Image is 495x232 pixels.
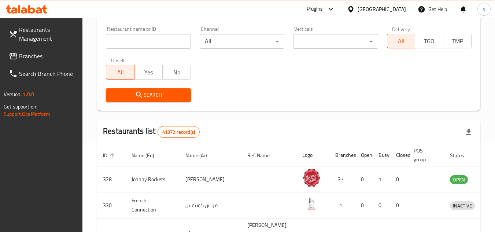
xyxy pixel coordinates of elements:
[97,166,126,192] td: 328
[450,202,475,210] span: INACTIVE
[450,176,468,184] span: OPEN
[329,192,355,218] td: 1
[373,166,390,192] td: 1
[329,166,355,192] td: 37
[390,144,408,166] th: Closed
[415,34,443,48] button: TGO
[293,34,378,49] div: ​
[443,34,472,48] button: TMP
[387,34,415,48] button: All
[112,91,185,100] span: Search
[307,5,323,14] div: Plugins
[355,144,373,166] th: Open
[390,36,413,47] span: All
[3,21,83,47] a: Restaurants Management
[446,36,469,47] span: TMP
[106,34,191,49] input: Search for restaurant name or ID..
[19,69,77,78] span: Search Branch Phone
[355,166,373,192] td: 0
[296,144,329,166] th: Logo
[200,34,284,49] div: All
[106,65,134,80] button: All
[3,47,83,65] a: Branches
[358,5,406,13] div: [GEOGRAPHIC_DATA]
[302,195,321,213] img: French Connection
[355,192,373,218] td: 0
[106,9,472,20] h2: Restaurant search
[158,129,199,136] span: 41372 record(s)
[390,192,408,218] td: 0
[185,151,217,160] span: Name (Ar)
[137,67,160,78] span: Yes
[373,144,390,166] th: Busy
[23,89,34,99] span: 1.0.0
[19,25,77,43] span: Restaurants Management
[483,5,485,13] span: s
[19,52,77,60] span: Branches
[3,65,83,82] a: Search Branch Phone
[4,89,22,99] span: Version:
[450,175,468,184] div: OPEN
[329,144,355,166] th: Branches
[166,67,188,78] span: No
[158,126,200,138] div: Total records count
[126,166,180,192] td: Johnny Rockets
[111,58,125,63] label: Upsell
[106,88,191,102] button: Search
[414,146,435,164] span: POS group
[418,36,440,47] span: TGO
[97,192,126,218] td: 330
[373,192,390,218] td: 0
[302,169,321,187] img: Johnny Rockets
[103,151,117,160] span: ID
[450,151,474,160] span: Status
[126,192,180,218] td: French Connection
[4,109,50,119] a: Support.OpsPlatform
[4,102,37,111] span: Get support on:
[180,166,241,192] td: [PERSON_NAME]
[180,192,241,218] td: فرنش كونكشن
[450,201,475,210] div: INACTIVE
[103,126,200,138] h2: Restaurants list
[109,67,132,78] span: All
[390,166,408,192] td: 0
[162,65,191,80] button: No
[134,65,163,80] button: Yes
[132,151,164,160] span: Name (En)
[247,151,279,160] span: Ref. Name
[460,123,477,141] div: Export file
[392,26,410,32] label: Delivery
